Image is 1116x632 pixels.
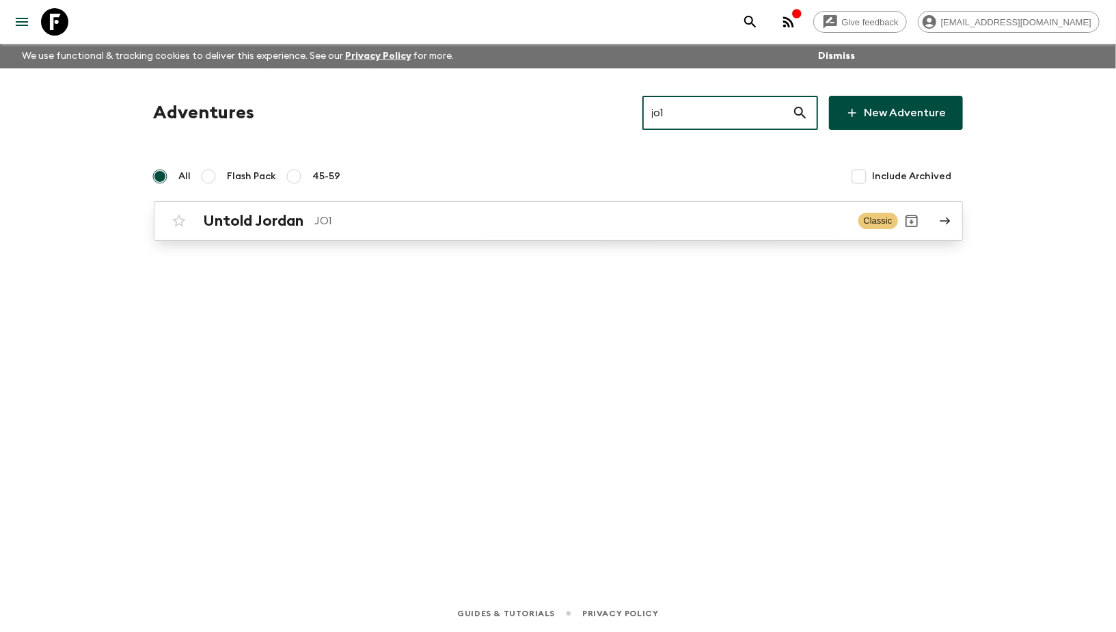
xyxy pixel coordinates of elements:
span: Include Archived [873,170,952,183]
button: search adventures [737,8,764,36]
span: Give feedback [834,17,906,27]
span: 45-59 [313,170,341,183]
p: We use functional & tracking cookies to deliver this experience. See our for more. [16,44,460,68]
a: Guides & Tutorials [457,606,555,621]
a: New Adventure [829,96,963,130]
a: Give feedback [813,11,907,33]
p: JO1 [315,213,847,229]
button: Archive [898,207,925,235]
h2: Untold Jordan [204,212,304,230]
a: Privacy Policy [582,606,658,621]
a: Privacy Policy [345,51,411,61]
a: Untold JordanJO1ClassicArchive [154,201,963,241]
button: Dismiss [815,47,858,66]
input: e.g. AR1, Argentina [642,94,792,132]
span: All [179,170,191,183]
button: menu [8,8,36,36]
span: [EMAIL_ADDRESS][DOMAIN_NAME] [934,17,1099,27]
h1: Adventures [154,99,255,127]
div: [EMAIL_ADDRESS][DOMAIN_NAME] [918,11,1100,33]
span: Classic [858,213,898,229]
span: Flash Pack [228,170,277,183]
